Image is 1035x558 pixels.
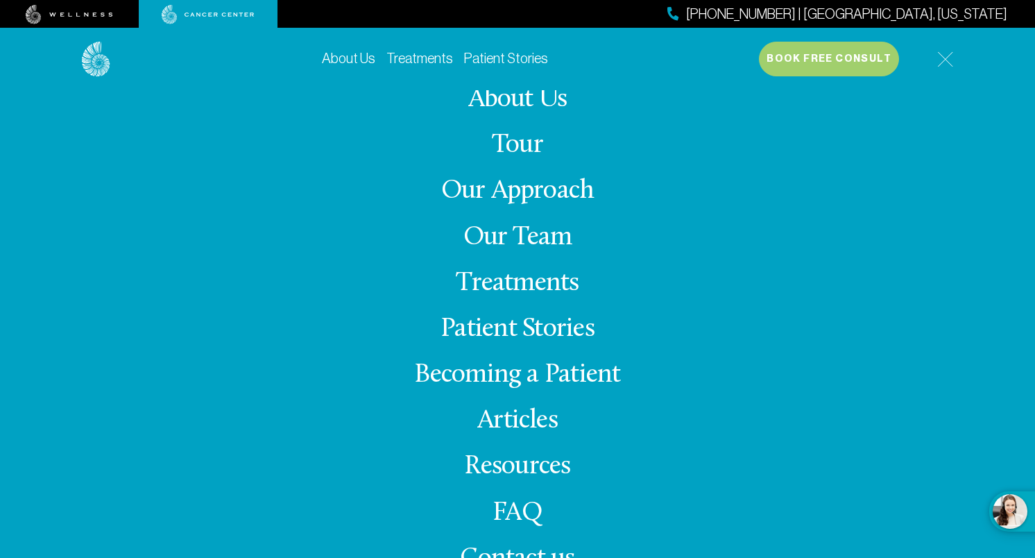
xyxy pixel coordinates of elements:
a: Treatments [386,51,453,66]
a: Becoming a Patient [414,362,620,389]
a: Our Approach [441,178,595,205]
span: [PHONE_NUMBER] | [GEOGRAPHIC_DATA], [US_STATE] [686,4,1007,24]
button: Book Free Consult [759,42,899,76]
a: [PHONE_NUMBER] | [GEOGRAPHIC_DATA], [US_STATE] [667,4,1007,24]
a: Tour [492,132,543,159]
a: FAQ [493,500,542,527]
a: About Us [468,86,567,113]
a: Patient Stories [440,316,595,343]
a: Resources [464,453,570,480]
a: Treatments [456,270,579,297]
a: Articles [477,407,558,434]
img: icon-hamburger [937,51,953,67]
img: wellness [26,5,113,24]
img: cancer center [162,5,255,24]
a: About Us [322,51,375,66]
a: Our Team [463,224,572,251]
a: Patient Stories [464,51,548,66]
img: logo [82,42,110,77]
